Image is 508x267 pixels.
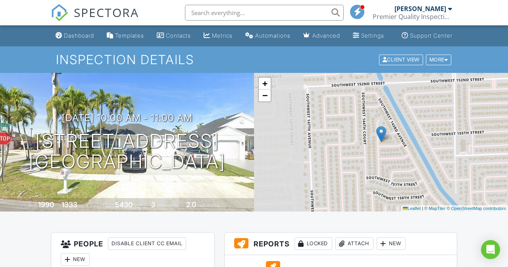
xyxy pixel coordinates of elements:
div: Metrics [212,32,233,39]
div: More [426,54,452,65]
div: 1333 [62,200,77,209]
h1: Inspection Details [56,53,452,67]
div: 1990 [38,200,54,209]
div: Automations [255,32,291,39]
span: Lot Size [97,202,114,208]
a: Advanced [300,29,343,43]
a: Client View [378,56,425,62]
div: Disable Client CC Email [108,237,186,250]
div: New [377,237,406,250]
div: Templates [115,32,144,39]
div: Client View [379,54,423,65]
input: Search everything... [185,5,344,21]
div: Premier Quality Inspections [373,13,452,21]
a: © OpenStreetMap contributors [447,206,506,211]
span: sq. ft. [79,202,90,208]
div: Advanced [312,32,340,39]
img: The Best Home Inspection Software - Spectora [51,4,68,21]
span: bathrooms [197,202,220,208]
a: Contacts [154,29,194,43]
span: sq.ft. [134,202,144,208]
h1: [STREET_ADDRESS] [GEOGRAPHIC_DATA] [29,131,225,173]
a: © MapTiler [424,206,446,211]
span: Built [28,202,37,208]
div: 5430 [115,200,133,209]
a: Support Center [398,29,456,43]
h3: Reports [225,233,457,255]
span: + [262,78,267,88]
a: Templates [104,29,147,43]
div: Locked [294,237,332,250]
div: Open Intercom Messenger [481,240,500,259]
h3: [DATE] 10:00 am - 11:00 am [62,113,192,123]
a: Metrics [200,29,236,43]
a: Zoom out [259,90,271,101]
div: Support Center [410,32,452,39]
div: Settings [361,32,384,39]
div: Dashboard [64,32,94,39]
span: − [262,90,267,100]
div: New [61,253,90,266]
div: Attach [335,237,373,250]
div: [PERSON_NAME] [394,5,446,13]
div: 2.0 [186,200,196,209]
a: Zoom in [259,78,271,90]
div: 3 [151,200,156,209]
img: Marker [376,126,386,142]
span: | [422,206,423,211]
span: SPECTORA [74,4,139,21]
a: SPECTORA [51,11,139,27]
span: bedrooms [157,202,179,208]
a: Leaflet [403,206,421,211]
a: Settings [350,29,387,43]
div: Contacts [166,32,191,39]
a: Automations (Basic) [242,29,294,43]
a: Dashboard [52,29,97,43]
